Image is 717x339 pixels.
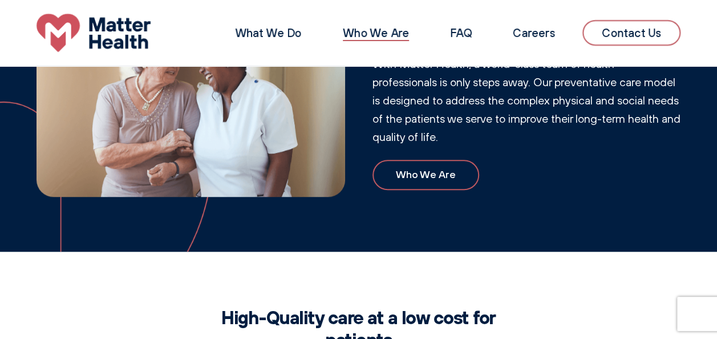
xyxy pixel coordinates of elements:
a: Who We Are [343,26,409,40]
a: Who We Are [372,160,479,190]
a: What We Do [235,26,302,40]
a: Careers [513,26,555,40]
a: Contact Us [582,20,680,46]
a: FAQ [450,26,472,40]
p: With Matter Health, a world-class team of health professionals is only steps away. Our preventati... [372,55,681,146]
